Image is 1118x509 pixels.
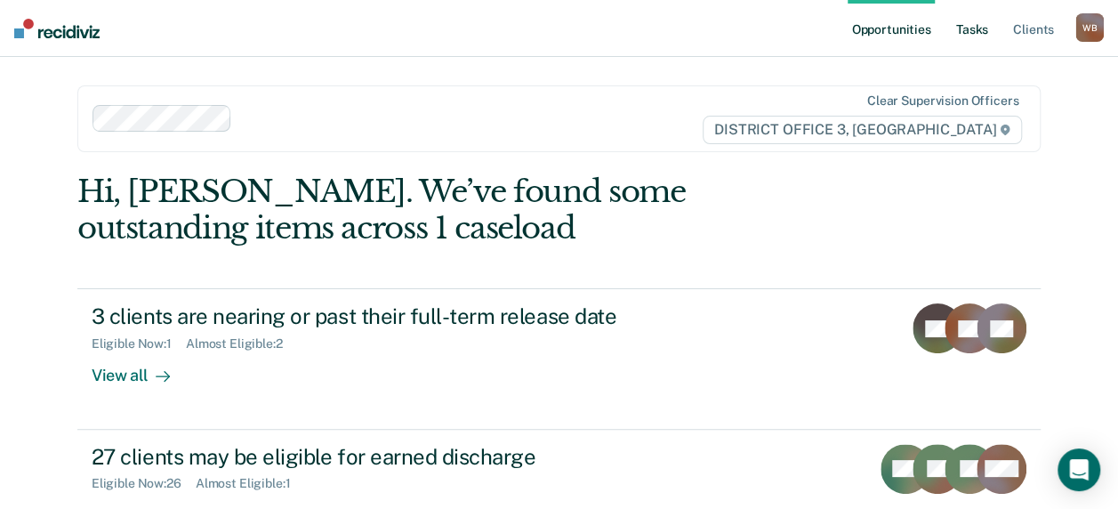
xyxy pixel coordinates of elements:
[196,476,305,491] div: Almost Eligible : 1
[92,303,716,329] div: 3 clients are nearing or past their full-term release date
[92,336,186,351] div: Eligible Now : 1
[1075,13,1104,42] button: WB
[77,174,849,246] div: Hi, [PERSON_NAME]. We’ve found some outstanding items across 1 caseload
[92,351,191,386] div: View all
[186,336,297,351] div: Almost Eligible : 2
[92,476,196,491] div: Eligible Now : 26
[867,93,1018,109] div: Clear supervision officers
[14,19,100,38] img: Recidiviz
[92,444,716,470] div: 27 clients may be eligible for earned discharge
[1075,13,1104,42] div: W B
[703,116,1022,144] span: DISTRICT OFFICE 3, [GEOGRAPHIC_DATA]
[1058,448,1100,491] div: Open Intercom Messenger
[77,288,1041,429] a: 3 clients are nearing or past their full-term release dateEligible Now:1Almost Eligible:2View all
